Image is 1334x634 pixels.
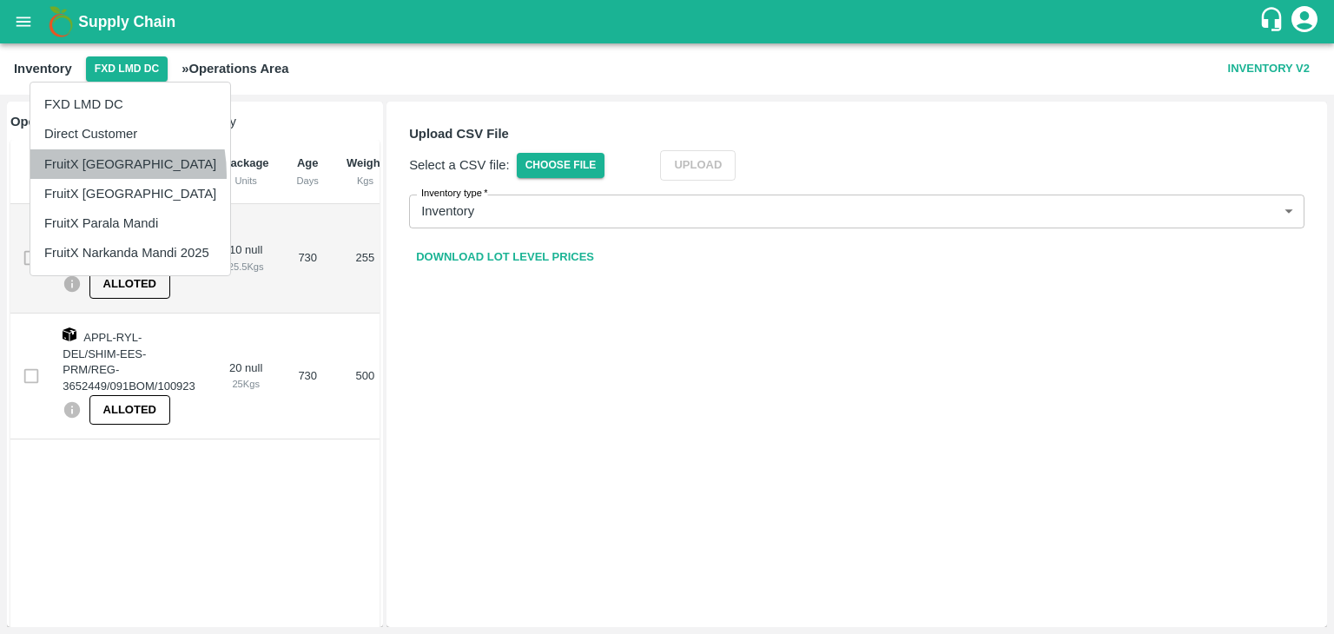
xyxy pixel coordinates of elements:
[30,89,230,119] li: FXD LMD DC
[30,119,230,149] li: Direct Customer
[30,179,230,208] li: FruitX [GEOGRAPHIC_DATA]
[30,149,230,179] li: FruitX [GEOGRAPHIC_DATA]
[30,208,230,238] li: FruitX Parala Mandi
[30,238,230,267] li: FruitX Narkanda Mandi 2025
